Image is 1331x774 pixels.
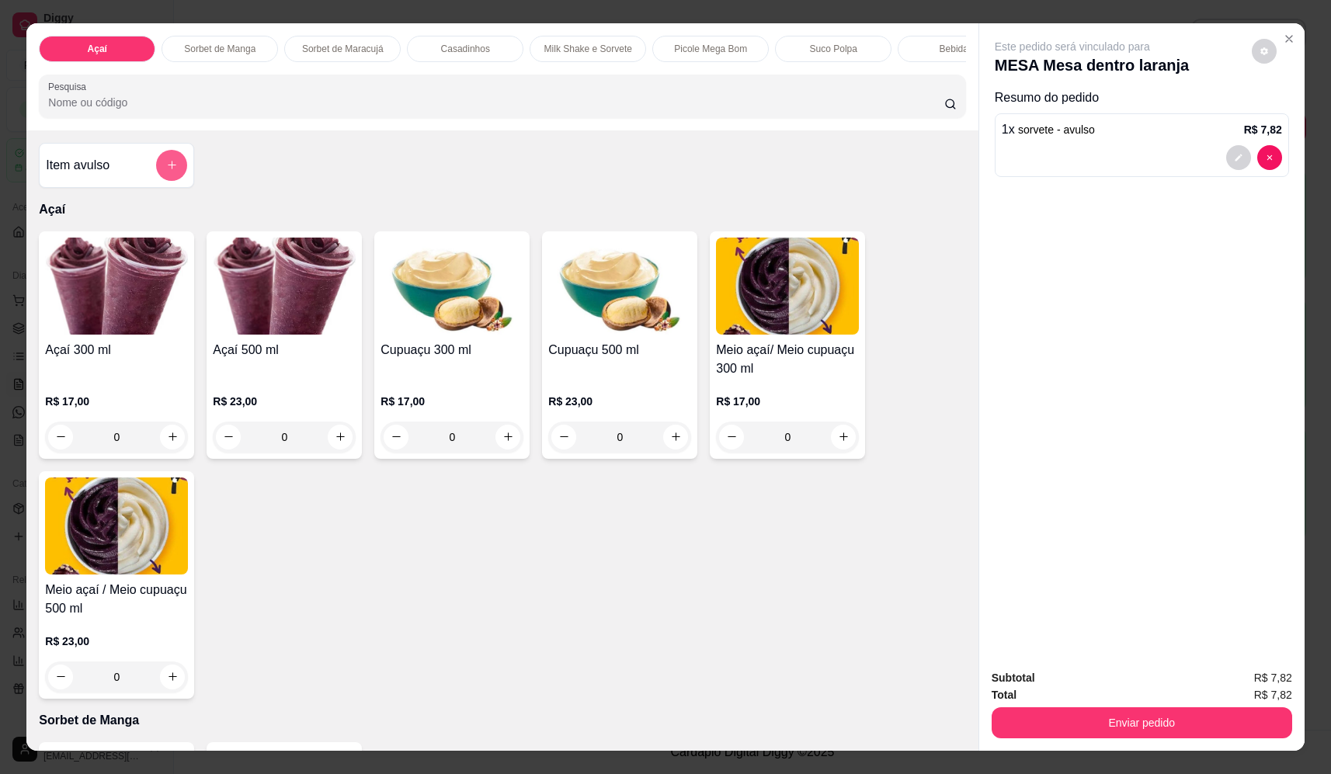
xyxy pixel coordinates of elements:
[213,238,356,335] img: product-image
[995,39,1189,54] p: Este pedido será vinculado para
[995,89,1289,107] p: Resumo do pedido
[548,394,691,409] p: R$ 23,00
[213,341,356,359] h4: Açaí 500 ml
[302,43,384,55] p: Sorbet de Maracujá
[46,156,109,175] h4: Item avulso
[45,633,188,649] p: R$ 23,00
[48,95,944,110] input: Pesquisa
[1254,669,1292,686] span: R$ 7,82
[1226,145,1251,170] button: decrease-product-quantity
[716,238,859,335] img: product-image
[45,581,188,618] h4: Meio açaí / Meio cupuaçu 500 ml
[381,394,523,409] p: R$ 17,00
[716,394,859,409] p: R$ 17,00
[156,150,187,181] button: add-separate-item
[674,43,747,55] p: Picole Mega Bom
[1002,120,1095,139] p: 1 x
[1018,123,1095,136] span: sorvete - avulso
[1252,39,1277,64] button: decrease-product-quantity
[184,43,255,55] p: Sorbet de Manga
[992,707,1292,738] button: Enviar pedido
[381,238,523,335] img: product-image
[381,341,523,359] h4: Cupuaçu 300 ml
[940,43,973,55] p: Bebidas
[716,341,859,378] h4: Meio açaí/ Meio cupuaçu 300 ml
[992,689,1016,701] strong: Total
[995,54,1189,76] p: MESA Mesa dentro laranja
[48,80,92,93] label: Pesquisa
[45,394,188,409] p: R$ 17,00
[544,43,632,55] p: Milk Shake e Sorvete
[548,341,691,359] h4: Cupuaçu 500 ml
[45,477,188,574] img: product-image
[441,43,490,55] p: Casadinhos
[39,711,965,730] p: Sorbet de Manga
[548,238,691,335] img: product-image
[88,43,107,55] p: Açaí
[45,341,188,359] h4: Açaí 300 ml
[1277,26,1301,51] button: Close
[810,43,857,55] p: Suco Polpa
[1244,122,1282,137] p: R$ 7,82
[1257,145,1282,170] button: decrease-product-quantity
[39,200,965,219] p: Açaí
[1254,686,1292,703] span: R$ 7,82
[992,672,1035,684] strong: Subtotal
[45,238,188,335] img: product-image
[213,394,356,409] p: R$ 23,00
